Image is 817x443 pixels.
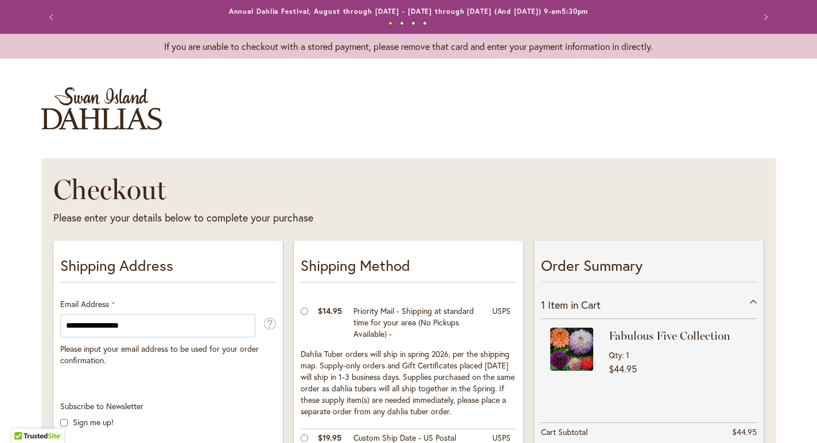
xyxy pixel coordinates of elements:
[41,6,64,29] button: Previous
[541,422,723,441] th: Cart Subtotal
[348,302,487,345] td: Priority Mail - Shipping at standard time for your area (No Pickups Available) -
[487,302,516,345] td: USPS
[41,40,776,53] p: If you are unable to checkout with a stored payment, please remove that card and enter your payme...
[609,349,622,360] span: Qty
[53,211,558,226] div: Please enter your details below to complete your purchase
[753,6,776,29] button: Next
[541,255,757,282] p: Order Summary
[301,345,516,429] td: Dahlia Tuber orders will ship in spring 2026, per the shipping map. Supply-only orders and Gift C...
[60,255,276,282] p: Shipping Address
[60,343,259,366] span: Please input your email address to be used for your order confirmation.
[318,305,342,316] span: $14.95
[9,402,41,434] iframe: Launch Accessibility Center
[41,87,162,130] a: store logo
[400,21,404,25] button: 2 of 4
[550,328,593,371] img: Fabulous Five Collection
[60,401,143,411] span: Subscribe to Newsletter
[626,349,629,360] span: 1
[609,328,745,344] strong: Fabulous Five Collection
[318,432,341,443] span: $19.95
[229,7,589,15] a: Annual Dahlia Festival, August through [DATE] - [DATE] through [DATE] (And [DATE]) 9-am5:30pm
[60,298,109,309] span: Email Address
[609,363,637,375] span: $44.95
[53,172,558,207] h1: Checkout
[411,21,415,25] button: 3 of 4
[423,21,427,25] button: 4 of 4
[732,426,757,437] span: $44.95
[301,255,516,282] p: Shipping Method
[548,298,601,312] span: Item in Cart
[388,21,392,25] button: 1 of 4
[73,417,114,428] label: Sign me up!
[541,298,545,312] span: 1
